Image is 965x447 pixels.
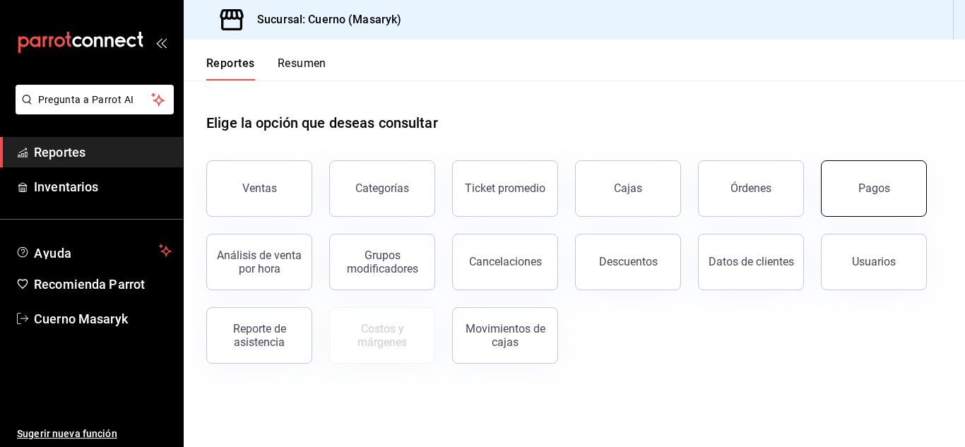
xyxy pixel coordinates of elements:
span: Pregunta a Parrot AI [38,93,152,107]
h1: Elige la opción que deseas consultar [206,112,438,133]
div: Usuarios [852,255,896,268]
button: Ventas [206,160,312,217]
div: Pagos [858,181,890,195]
div: Ventas [242,181,277,195]
span: Inventarios [34,177,172,196]
span: Ayuda [34,242,153,259]
div: Movimientos de cajas [461,322,549,349]
div: Grupos modificadores [338,249,426,275]
button: Movimientos de cajas [452,307,558,364]
div: Categorías [355,181,409,195]
button: Pregunta a Parrot AI [16,85,174,114]
button: Contrata inventarios para ver este reporte [329,307,435,364]
button: Categorías [329,160,435,217]
a: Pregunta a Parrot AI [10,102,174,117]
button: Cajas [575,160,681,217]
span: Recomienda Parrot [34,275,172,294]
button: Reportes [206,56,255,81]
div: Reporte de asistencia [215,322,303,349]
button: Órdenes [698,160,804,217]
button: Pagos [821,160,927,217]
div: Descuentos [599,255,658,268]
div: Análisis de venta por hora [215,249,303,275]
div: navigation tabs [206,56,326,81]
button: Resumen [278,56,326,81]
div: Ticket promedio [465,181,545,195]
button: Análisis de venta por hora [206,234,312,290]
button: Datos de clientes [698,234,804,290]
button: open_drawer_menu [155,37,167,48]
button: Reporte de asistencia [206,307,312,364]
div: Cajas [614,181,642,195]
div: Costos y márgenes [338,322,426,349]
button: Grupos modificadores [329,234,435,290]
button: Cancelaciones [452,234,558,290]
span: Cuerno Masaryk [34,309,172,328]
button: Usuarios [821,234,927,290]
div: Datos de clientes [709,255,794,268]
div: Órdenes [730,181,771,195]
h3: Sucursal: Cuerno (Masaryk) [246,11,401,28]
span: Sugerir nueva función [17,427,172,441]
button: Ticket promedio [452,160,558,217]
div: Cancelaciones [469,255,542,268]
span: Reportes [34,143,172,162]
button: Descuentos [575,234,681,290]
